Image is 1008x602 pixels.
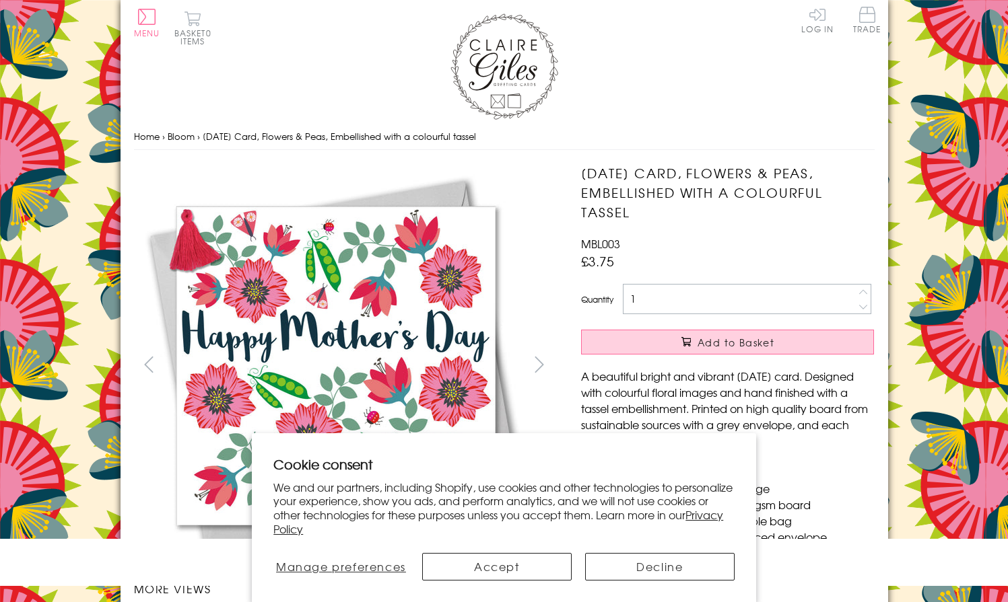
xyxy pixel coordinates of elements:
span: › [197,130,200,143]
span: Trade [853,7,881,33]
h1: [DATE] Card, Flowers & Peas, Embellished with a colourful tassel [581,163,874,221]
button: next [524,349,554,379]
span: [DATE] Card, Flowers & Peas, Embellished with a colourful tassel [203,130,476,143]
span: MBL003 [581,235,620,252]
a: Privacy Policy [273,506,723,537]
button: Add to Basket [581,330,874,354]
p: A beautiful bright and vibrant [DATE] card. Designed with colourful floral images and hand finish... [581,368,874,449]
a: Trade [853,7,881,36]
img: Mother's Day Card, Flowers & Peas, Embellished with a colourful tassel [133,163,537,567]
button: Accept [422,553,572,580]
span: £3.75 [581,252,614,270]
a: Home [134,130,160,143]
img: Claire Giles Greetings Cards [450,13,558,120]
img: Mother's Day Card, Flowers & Peas, Embellished with a colourful tassel [554,163,958,567]
a: Bloom [168,130,195,143]
nav: breadcrumbs [134,123,875,151]
a: Log In [801,7,834,33]
span: › [162,130,165,143]
h2: Cookie consent [273,455,735,474]
span: Manage preferences [276,558,406,574]
label: Quantity [581,293,613,305]
button: prev [134,349,164,379]
span: Add to Basket [698,336,774,349]
button: Decline [585,553,735,580]
button: Menu [134,9,160,37]
button: Basket0 items [174,11,211,45]
span: 0 items [180,27,211,47]
p: We and our partners, including Shopify, use cookies and other technologies to personalize your ex... [273,480,735,536]
span: Menu [134,27,160,39]
button: Manage preferences [273,553,408,580]
h3: More views [134,580,555,597]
